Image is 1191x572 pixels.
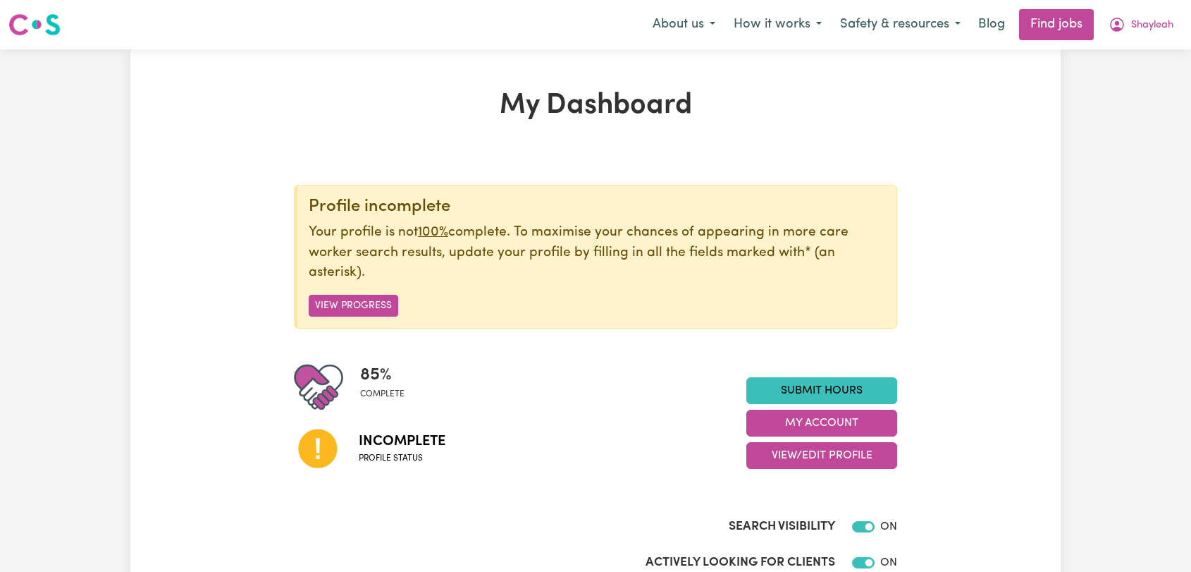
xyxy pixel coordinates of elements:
a: Find jobs [1019,9,1094,40]
button: My Account [1099,10,1183,39]
div: Profile incomplete [309,197,885,217]
span: complete [360,388,405,401]
a: Careseekers logo [8,8,61,41]
label: Actively Looking for Clients [646,554,835,572]
a: Submit Hours [746,377,897,404]
span: Profile status [359,452,445,465]
button: Safety & resources [831,10,970,39]
img: Careseekers logo [8,12,61,37]
span: Shayleah [1131,18,1173,33]
div: Profile completeness: 85% [360,363,416,412]
span: Incomplete [359,431,445,452]
span: 85 % [360,363,405,388]
span: ON [880,521,897,533]
label: Search Visibility [729,518,835,536]
a: Blog [970,9,1013,40]
span: ON [880,557,897,568]
button: View/Edit Profile [746,442,897,469]
button: My Account [746,410,897,437]
p: Your profile is not complete. To maximise your chances of appearing in more care worker search re... [309,223,885,284]
button: How it works [724,10,831,39]
button: View Progress [309,295,398,317]
u: 100% [418,226,448,239]
button: About us [643,10,724,39]
h1: My Dashboard [294,89,897,123]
